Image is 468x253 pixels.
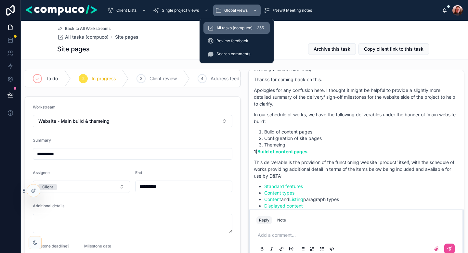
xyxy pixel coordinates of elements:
span: End [135,170,142,175]
span: Copy client link to this task [364,46,423,52]
a: Build of content pages [257,149,307,154]
a: Back to All Workstreams [57,26,110,31]
span: Review feedback [216,38,248,44]
span: All tasks (compuco) [65,34,109,40]
span: 4 [201,76,203,81]
a: All tasks (compuco) [57,34,109,40]
button: Select Button [33,181,130,193]
button: Copy client link to this task [358,43,429,55]
span: Global views [224,8,248,13]
span: 2 [82,76,84,81]
a: Single project views [151,5,212,16]
button: Note [275,216,289,224]
li: Configuration of site pages [264,135,459,142]
a: Global views [213,5,261,16]
span: In progress [92,75,116,82]
span: Summary [33,138,51,143]
button: Reply [256,216,272,224]
div: 355 [255,24,266,32]
span: Milestone date [84,244,111,248]
span: Website - Main build & themeing [38,118,110,124]
span: Client Lists [116,8,136,13]
span: Single project views [162,8,199,13]
img: App logo [26,5,97,16]
div: Client [42,184,53,190]
a: Standard features [264,183,303,189]
span: All tasks (compuco) [216,25,253,31]
span: (New!) Meeting notes [273,8,312,13]
div: scrollable content [102,3,442,18]
span: To do [46,75,58,82]
a: (New!) Meeting notes [262,5,317,16]
span: Workstream [33,105,56,109]
a: Displayed content [264,203,303,209]
li: Build of content pages [264,129,459,135]
button: Archive this task [308,43,356,55]
a: Search comments [203,48,270,60]
a: All tasks (compuco)355 [203,22,270,34]
p: Thanks for coming back on this. [254,76,459,83]
span: 3 [140,76,142,81]
span: Milestone deadline? [33,244,69,248]
p: In terms of the billing milestones for this, I have issued the ‘delivery’ invoice as you already ... [254,209,459,223]
a: Content types [264,190,294,196]
li: Themeing [264,142,459,148]
p: In our schedule of works, we have the following deliverables under the banner of ‘main website bu... [254,111,459,125]
a: Listing [289,196,303,202]
p: Apologies for any confusion here. I thought it might be helpful to provide a slightly more detail... [254,87,459,107]
a: Client Lists [105,5,149,16]
div: Note [277,218,286,223]
span: Address feedback [211,75,250,82]
li: and paragraph types [264,196,459,203]
span: Search comments [216,51,250,57]
h1: Site pages [57,44,90,54]
button: Select Button [33,115,232,127]
span: Additional details [33,203,64,208]
p: This deliverable is the provision of the functioning website ‘product’ itself, with the schedule ... [254,159,459,179]
span: Client review [149,75,177,82]
span: Back to All Workstreams [65,26,110,31]
a: Review feedback [203,35,270,47]
span: Assignee [33,170,50,175]
a: Content [264,196,281,202]
strong: 1) [254,149,307,154]
a: Site pages [115,34,138,40]
span: Archive this task [314,46,350,52]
